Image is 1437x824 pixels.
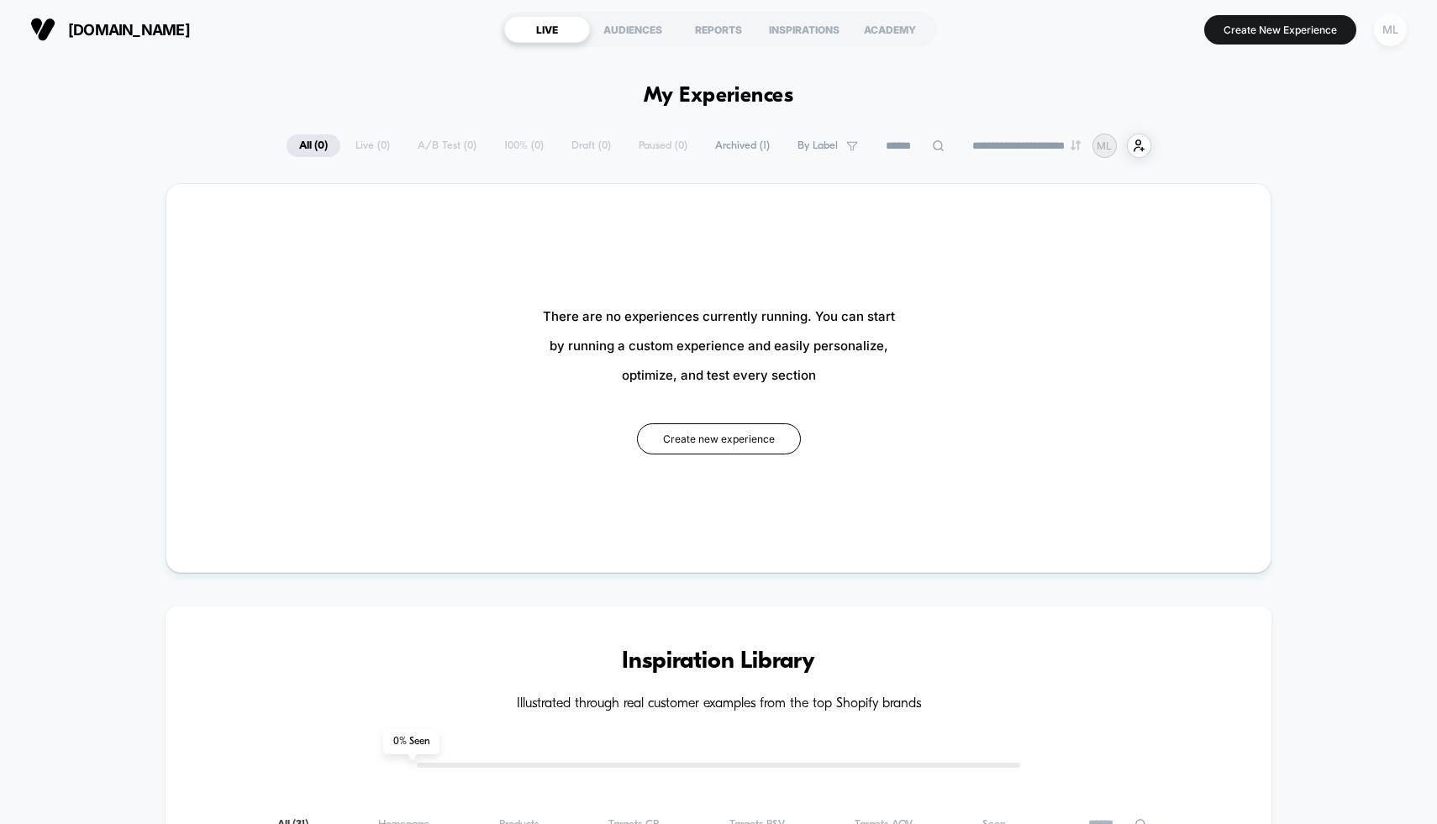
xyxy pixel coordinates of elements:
div: AUDIENCES [590,16,676,43]
div: ML [1374,13,1407,46]
img: Visually logo [30,17,55,42]
button: [DOMAIN_NAME] [25,16,195,43]
p: ML [1097,139,1112,152]
span: [DOMAIN_NAME] [68,21,190,39]
span: By Label [797,139,838,152]
button: Create New Experience [1204,15,1356,45]
img: end [1071,140,1081,150]
h4: Illustrated through real customer examples from the top Shopify brands [216,696,1222,712]
h1: My Experiences [644,84,794,108]
div: INSPIRATIONS [761,16,847,43]
div: REPORTS [676,16,761,43]
span: All ( 0 ) [287,134,340,157]
h3: Inspiration Library [216,648,1222,675]
div: ACADEMY [847,16,933,43]
span: 0 % Seen [383,729,440,754]
div: LIVE [504,16,590,43]
span: There are no experiences currently running. You can start by running a custom experience and easi... [543,302,895,390]
span: Archived ( 1 ) [703,134,782,157]
button: ML [1369,13,1412,47]
button: Create new experience [637,423,801,454]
